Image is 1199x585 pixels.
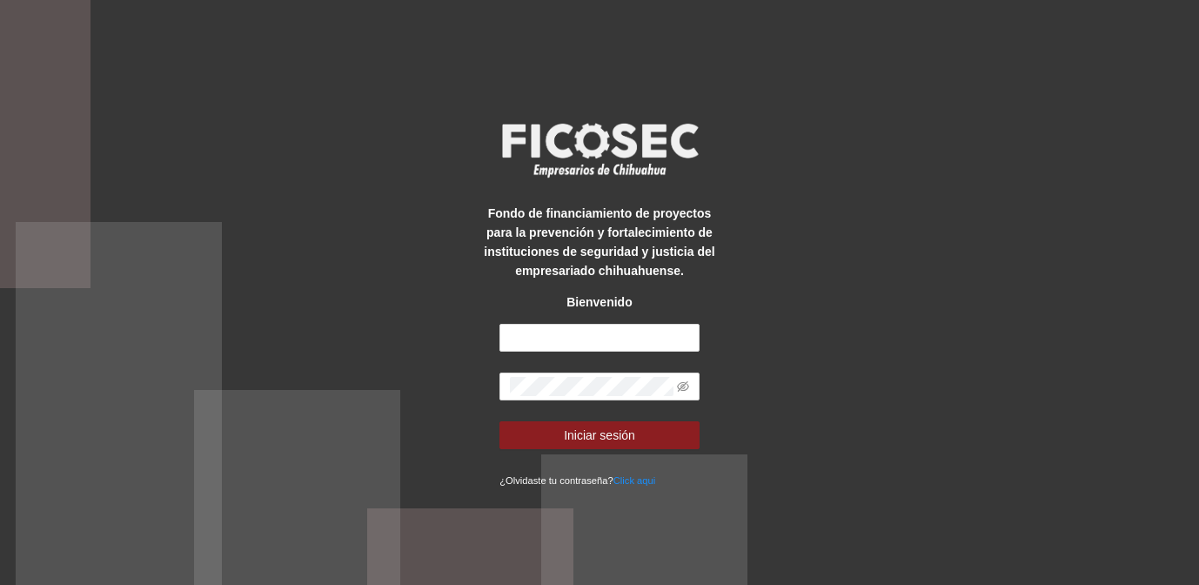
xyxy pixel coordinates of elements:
strong: Fondo de financiamiento de proyectos para la prevención y fortalecimiento de instituciones de seg... [484,206,714,278]
span: Iniciar sesión [564,426,635,445]
strong: Bienvenido [566,295,632,309]
span: eye-invisible [677,380,689,393]
small: ¿Olvidaste tu contraseña? [499,475,655,486]
img: logo [491,118,708,182]
button: Iniciar sesión [499,421,700,449]
a: Click aqui [613,475,656,486]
